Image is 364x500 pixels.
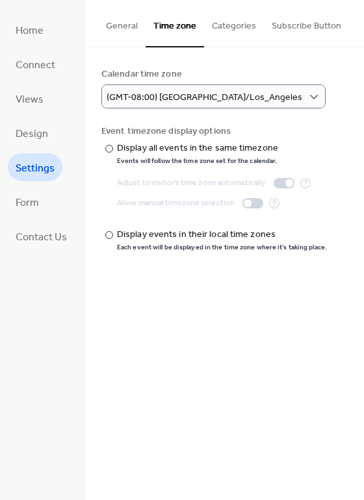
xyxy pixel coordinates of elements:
[16,90,44,110] span: Views
[16,124,48,144] span: Design
[8,119,56,147] a: Design
[16,21,44,41] span: Home
[8,50,63,78] a: Connect
[8,153,62,181] a: Settings
[8,16,51,44] a: Home
[16,158,55,179] span: Settings
[8,222,75,250] a: Contact Us
[16,193,39,213] span: Form
[117,196,235,210] div: Allow manual timezone selection
[107,89,302,106] span: (GMT-08:00) [GEOGRAPHIC_DATA]/Los_Angeles
[16,55,55,75] span: Connect
[117,243,327,252] div: Each event will be displayed in the time zone where it's taking place.
[101,68,345,81] div: Calendar time zone
[8,84,51,112] a: Views
[117,142,278,155] div: Display all events in the same timezone
[117,176,266,190] div: Adjust to visitor's time zone automatically
[117,156,281,166] div: Events will follow the time zone set for the calendar.
[16,227,67,247] span: Contact Us
[117,228,324,242] div: Display events in their local time zones
[8,188,47,216] a: Form
[101,125,345,138] div: Event timezone display options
